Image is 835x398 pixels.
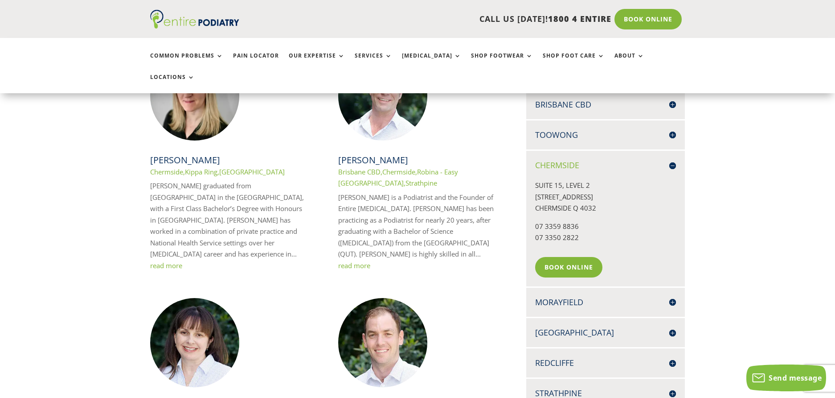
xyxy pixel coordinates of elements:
a: [PERSON_NAME] [338,154,408,166]
a: Common Problems [150,53,223,72]
p: 07 3359 8836 07 3350 2822 [535,221,676,250]
h4: Redcliffe [535,357,676,369]
img: Rachael Edmonds [150,51,239,141]
img: Richard Langton [338,298,427,387]
a: Our Expertise [289,53,345,72]
h4: [GEOGRAPHIC_DATA] [535,327,676,338]
a: [PERSON_NAME] [150,154,220,166]
a: Pain Locator [233,53,279,72]
a: Locations [150,74,195,93]
a: [GEOGRAPHIC_DATA] [219,167,285,176]
a: Chermside [150,167,183,176]
button: Send message [746,365,826,391]
a: read more [338,261,370,270]
p: , , [150,166,309,178]
a: read more [150,261,182,270]
a: Book Online [535,257,602,278]
a: Brisbane CBD [338,167,381,176]
a: Kippa Ring [185,167,217,176]
h4: Chermside [535,160,676,171]
img: Chris Hope [338,51,427,141]
h4: Brisbane CBD [535,99,676,110]
p: CALL US [DATE]! [274,13,611,25]
a: About [614,53,644,72]
a: Chermside [382,167,415,176]
a: [MEDICAL_DATA] [402,53,461,72]
img: Anike Hope [150,298,239,387]
p: , , , [338,166,497,189]
a: Strathpine [405,178,437,187]
h4: Morayfield [535,297,676,308]
a: Entire Podiatry [150,21,239,30]
span: 1800 4 ENTIRE [548,13,611,24]
span: Send message [769,373,822,383]
h4: Toowong [535,129,676,141]
p: [PERSON_NAME] graduated from [GEOGRAPHIC_DATA] in the [GEOGRAPHIC_DATA], with a First Class Bache... [150,180,309,260]
img: logo (1) [150,10,239,29]
a: Services [355,53,392,72]
a: Shop Foot Care [543,53,605,72]
p: SUITE 15, LEVEL 2 [STREET_ADDRESS] CHERMSIDE Q 4032 [535,180,676,221]
a: Book Online [614,9,682,29]
p: [PERSON_NAME] is a Podiatrist and the Founder of Entire [MEDICAL_DATA]. [PERSON_NAME] has been pr... [338,192,497,260]
a: Shop Footwear [471,53,533,72]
